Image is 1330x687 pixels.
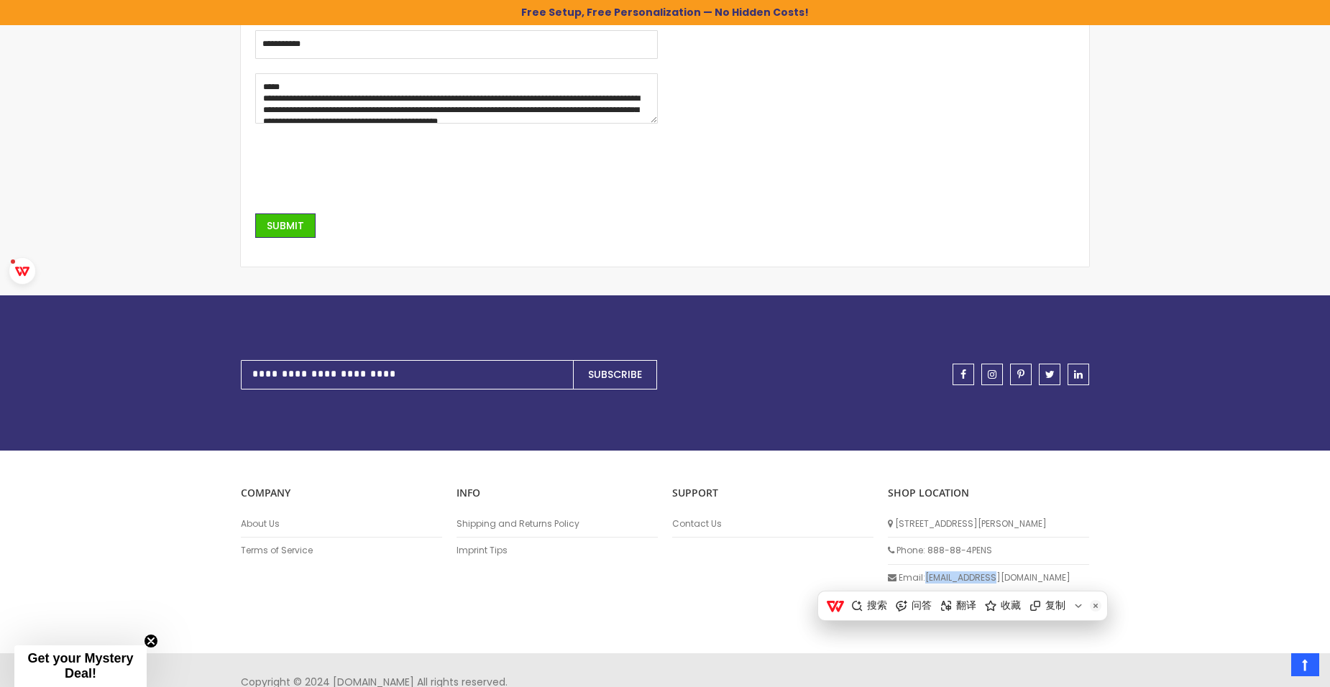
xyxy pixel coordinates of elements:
[672,487,873,500] p: Support
[888,487,1089,500] p: SHOP LOCATION
[888,538,1089,564] li: Phone: 888-88-4PENS
[888,565,1089,591] li: Email: [EMAIL_ADDRESS][DOMAIN_NAME]
[267,218,304,233] span: Submit
[457,487,658,500] p: INFO
[144,634,158,648] button: Close teaser
[255,213,316,239] button: Submit
[457,545,658,556] a: Imprint Tips
[27,651,133,681] span: Get your Mystery Deal!
[1039,364,1060,385] a: twitter
[1010,364,1032,385] a: pinterest
[888,511,1089,538] li: [STREET_ADDRESS][PERSON_NAME]
[1074,369,1083,379] span: linkedin
[241,487,442,500] p: COMPANY
[672,518,873,530] a: Contact Us
[1211,648,1330,687] iframe: Google 顾客评价
[1045,369,1055,379] span: twitter
[988,369,996,379] span: instagram
[953,364,974,385] a: facebook
[241,518,442,530] a: About Us
[981,364,1003,385] a: instagram
[960,369,966,379] span: facebook
[573,360,657,389] button: Subscribe
[1017,369,1024,379] span: pinterest
[1068,364,1089,385] a: linkedin
[241,545,442,556] a: Terms of Service
[457,518,658,530] a: Shipping and Returns Policy
[588,367,642,382] span: Subscribe
[14,645,147,687] div: Get your Mystery Deal!Close teaser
